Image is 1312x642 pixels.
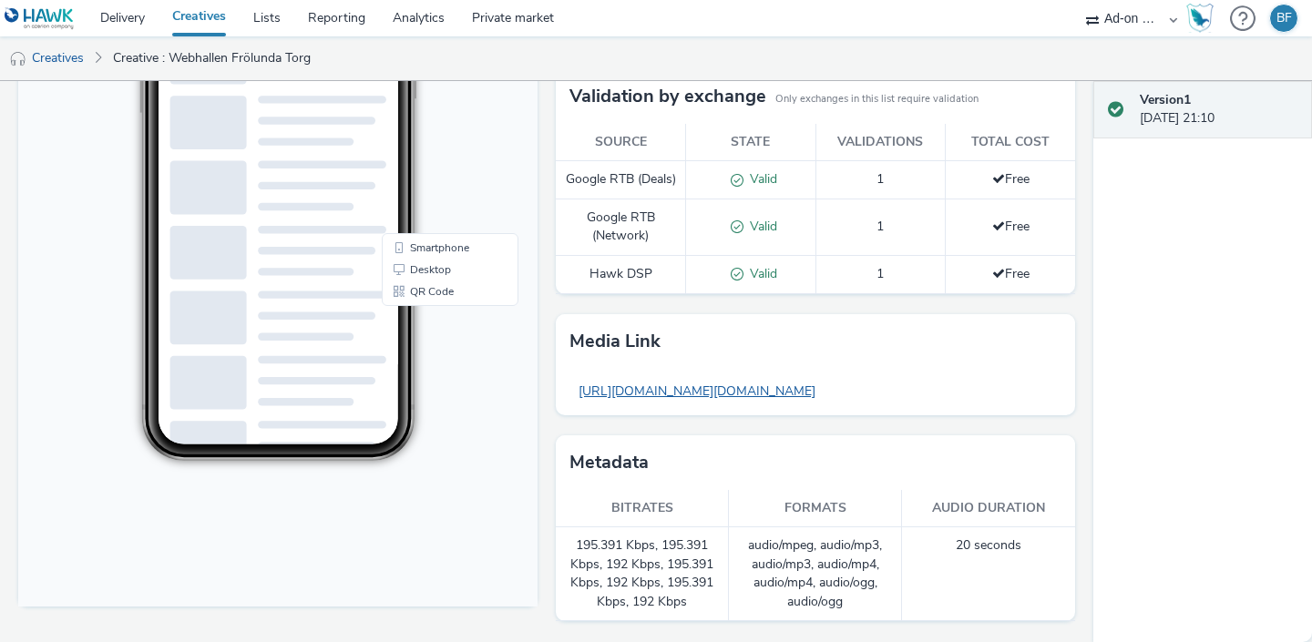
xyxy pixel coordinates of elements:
[743,170,777,188] span: Valid
[686,124,816,161] th: State
[9,50,27,68] img: audio
[569,449,649,476] h3: Metadata
[159,70,179,80] span: 11:41
[556,255,686,293] td: Hawk DSP
[104,36,320,80] a: Creative : Webhallen Frölunda Torg
[569,373,825,409] a: [URL][DOMAIN_NAME][DOMAIN_NAME]
[743,265,777,282] span: Valid
[556,199,686,256] td: Google RTB (Network)
[992,265,1030,282] span: Free
[876,265,884,282] span: 1
[1186,4,1214,33] img: Hawk Academy
[992,170,1030,188] span: Free
[392,426,436,437] span: QR Code
[902,527,1075,621] td: 20 seconds
[569,328,661,355] h3: Media link
[5,7,75,30] img: undefined Logo
[569,83,766,110] h3: Validation by exchange
[556,161,686,199] td: Google RTB (Deals)
[815,124,946,161] th: Validations
[946,124,1076,161] th: Total cost
[775,92,979,107] small: Only exchanges in this list require validation
[876,218,884,235] span: 1
[367,421,497,443] li: QR Code
[1186,4,1221,33] a: Hawk Academy
[367,399,497,421] li: Desktop
[876,170,884,188] span: 1
[392,382,451,393] span: Smartphone
[392,404,433,415] span: Desktop
[367,377,497,399] li: Smartphone
[556,124,686,161] th: Source
[902,490,1075,527] th: Audio duration
[1140,91,1297,128] div: [DATE] 21:10
[1276,5,1292,32] div: BF
[729,490,902,527] th: Formats
[556,490,729,527] th: Bitrates
[729,527,902,621] td: audio/mpeg, audio/mp3, audio/mp3, audio/mp4, audio/mp4, audio/ogg, audio/ogg
[556,527,729,621] td: 195.391 Kbps, 195.391 Kbps, 192 Kbps, 195.391 Kbps, 192 Kbps, 195.391 Kbps, 192 Kbps
[1140,91,1191,108] strong: Version 1
[992,218,1030,235] span: Free
[743,218,777,235] span: Valid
